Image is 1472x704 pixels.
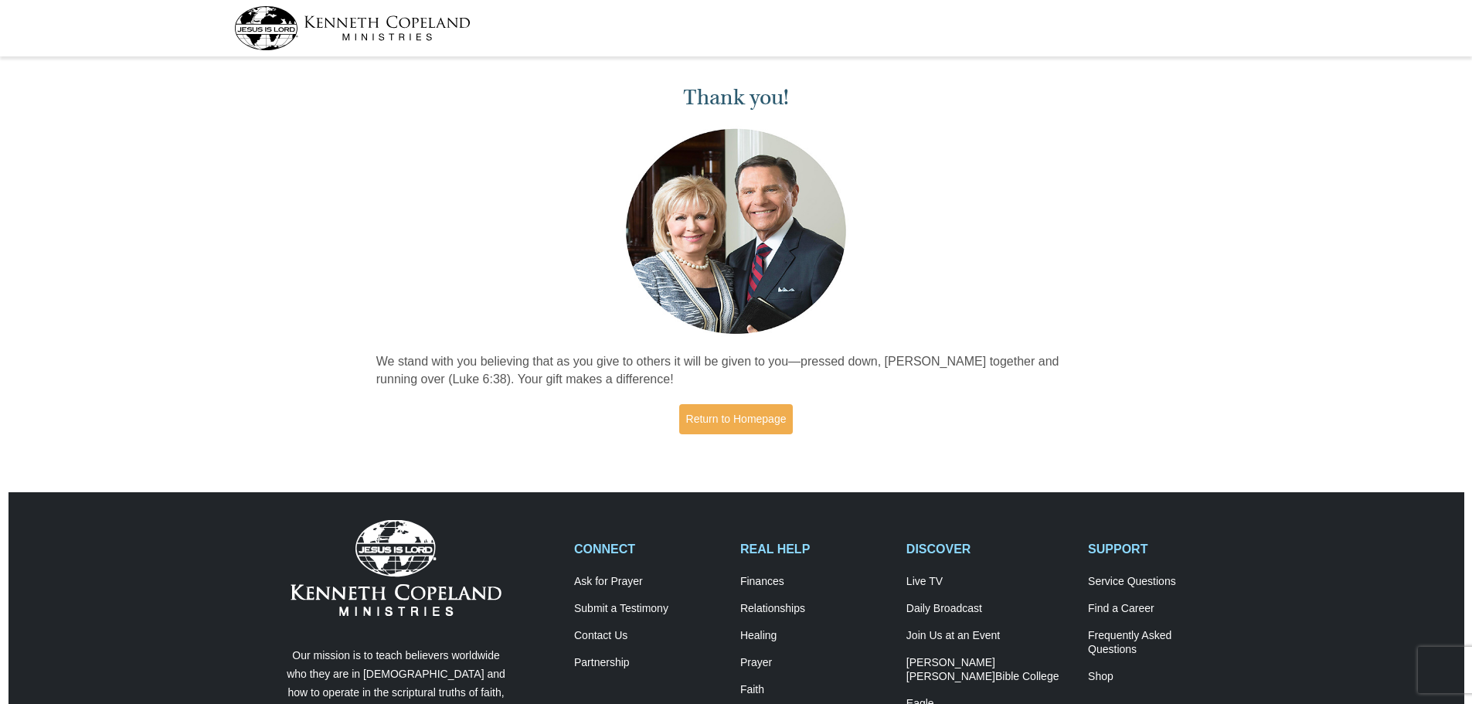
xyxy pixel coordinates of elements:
a: Partnership [574,656,724,670]
a: Daily Broadcast [906,602,1072,616]
a: [PERSON_NAME] [PERSON_NAME]Bible College [906,656,1072,684]
a: Contact Us [574,629,724,643]
h2: CONNECT [574,542,724,556]
a: Join Us at an Event [906,629,1072,643]
p: We stand with you believing that as you give to others it will be given to you—pressed down, [PER... [376,353,1096,389]
img: kcm-header-logo.svg [234,6,471,50]
a: Return to Homepage [679,404,794,434]
a: Submit a Testimony [574,602,724,616]
a: Finances [740,575,890,589]
h2: REAL HELP [740,542,890,556]
h1: Thank you! [376,85,1096,111]
a: Faith [740,683,890,697]
a: Live TV [906,575,1072,589]
span: Bible College [995,670,1059,682]
a: Service Questions [1088,575,1238,589]
img: Kenneth and Gloria [622,125,850,338]
a: Find a Career [1088,602,1238,616]
a: Relationships [740,602,890,616]
a: Shop [1088,670,1238,684]
img: Kenneth Copeland Ministries [291,520,501,616]
a: Ask for Prayer [574,575,724,589]
h2: SUPPORT [1088,542,1238,556]
a: Frequently AskedQuestions [1088,629,1238,657]
a: Healing [740,629,890,643]
a: Prayer [740,656,890,670]
h2: DISCOVER [906,542,1072,556]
